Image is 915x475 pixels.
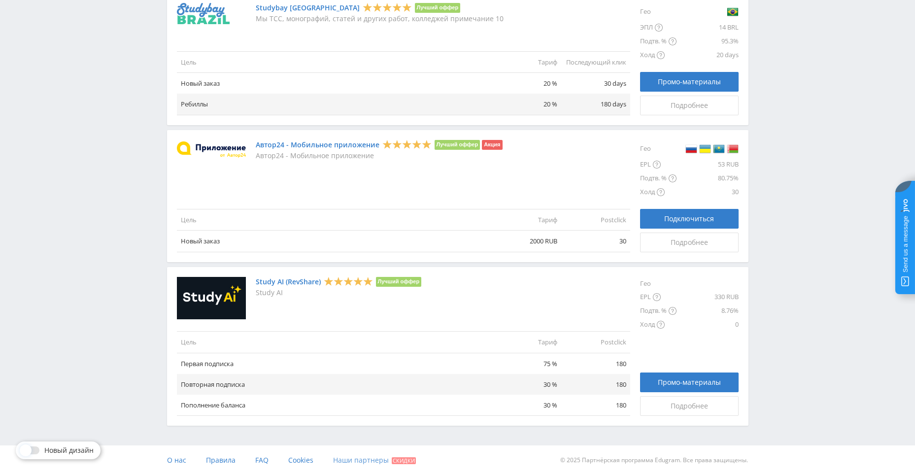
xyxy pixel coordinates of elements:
ya-tr-span: © 2025 Партнёрская программа Edugram. Все права защищены. [560,456,748,464]
ya-tr-span: Гео [640,279,651,288]
div: ЭПЛ [640,21,677,34]
ya-tr-span: Studybay [GEOGRAPHIC_DATA] [256,3,360,12]
ya-tr-span: Тариф [538,215,557,224]
div: Холд [640,48,677,62]
p: Автор24 - Мобильное приложение [256,152,503,160]
ya-tr-span: Подтв. % [640,173,667,182]
div: 5 Stars [382,139,432,149]
ya-tr-span: Первая подписка [181,359,234,368]
ya-tr-span: Пополнение баланса [181,401,245,409]
td: Тариф [492,52,561,73]
ya-tr-span: Правила [206,455,236,465]
ya-tr-span: FAQ [255,455,269,465]
div: 8.76% [677,304,739,318]
ya-tr-span: Промо-материалы [658,378,721,386]
a: Подробнее [640,96,739,115]
ya-tr-span: Гео [640,144,651,153]
ya-tr-span: Цель [181,215,197,224]
ya-tr-span: Повторная подписка [181,380,245,389]
ya-tr-span: Подробнее [671,238,708,246]
td: 30 [561,231,630,252]
ya-tr-span: Холд [640,187,655,196]
ya-tr-span: 53 RUB [718,160,739,169]
div: 5 Stars [324,276,373,286]
ya-tr-span: Postclick [601,215,626,224]
ya-tr-span: Лучший оффер [437,141,478,148]
ya-tr-span: Ребиллы [181,100,208,108]
ya-tr-span: Мы TCC, монографий, статей и других работ, колледжей примечание 10 [256,14,504,23]
a: О нас [167,445,186,475]
ya-tr-span: Подробнее [671,402,708,410]
a: Правила [206,445,236,475]
ya-tr-span: Скидки [393,457,415,464]
a: Наши партнеры Скидки [333,445,416,475]
a: Подробнее [640,396,739,416]
img: Studybay Brazil [177,3,230,24]
div: Гео [640,3,677,21]
div: 95.3% [677,34,739,48]
ya-tr-span: О нас [167,455,186,465]
ya-tr-span: Акция [484,141,500,148]
ya-tr-span: Тариф [538,338,557,346]
td: 30 % [492,374,561,395]
ya-tr-span: Новый заказ [181,79,220,88]
ya-tr-span: Подробнее [671,102,708,109]
ya-tr-span: 14 BRL [719,23,739,32]
ya-tr-span: 2000 RUB [530,237,557,245]
ya-tr-span: EPL [640,160,651,169]
ya-tr-span: Холд [640,320,655,329]
td: Последующий клик [561,52,630,73]
td: 75 % [492,353,561,374]
td: 180 [561,353,630,374]
ya-tr-span: Наши партнеры [333,455,389,465]
li: Лучший оффер [415,3,461,13]
ya-tr-span: 180 days [601,100,626,108]
a: Промо-материалы [640,72,739,92]
ya-tr-span: Подтв. % [640,306,667,315]
a: Промо-материалы [640,373,739,392]
div: 0 [677,318,739,332]
a: Cookies [288,445,313,475]
td: 180 [561,395,630,416]
ya-tr-span: Cookies [288,455,313,465]
td: 180 [561,374,630,395]
td: 20 % [492,94,561,115]
td: 20 % [492,73,561,94]
ya-tr-span: EPL [640,292,651,301]
ya-tr-span: Postclick [601,338,626,346]
ya-tr-span: Подключиться [664,215,714,223]
ya-tr-span: Новый дизайн [44,445,94,455]
a: Study AI (RevShare) [256,278,321,286]
a: FAQ [255,445,269,475]
ya-tr-span: 20 days [716,50,739,59]
img: Автор24 - Мобильное приложение [177,141,246,158]
ya-tr-span: Цель [181,338,197,346]
div: 30 [677,185,739,199]
ya-tr-span: Study AI [256,288,283,297]
ya-tr-span: 30 days [604,79,626,88]
div: 5 Звезд [363,2,412,12]
td: Цель [177,52,492,73]
ya-tr-span: Промо-материалы [658,78,721,86]
ya-tr-span: Лучший оффер [378,278,420,285]
div: Подтв. % [640,34,677,48]
a: Подробнее [640,233,739,252]
img: Study AI (RevShare) [177,277,246,320]
ya-tr-span: 330 RUB [714,292,739,301]
a: Studybay [GEOGRAPHIC_DATA] [256,4,360,12]
div: 80.75% [677,171,739,185]
td: 30 % [492,395,561,416]
button: Подключиться [640,209,739,229]
ya-tr-span: Новый заказ [181,237,220,245]
a: Автор24 - Мобильное приложение [256,141,379,149]
ya-tr-span: Study AI (RevShare) [256,277,321,286]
